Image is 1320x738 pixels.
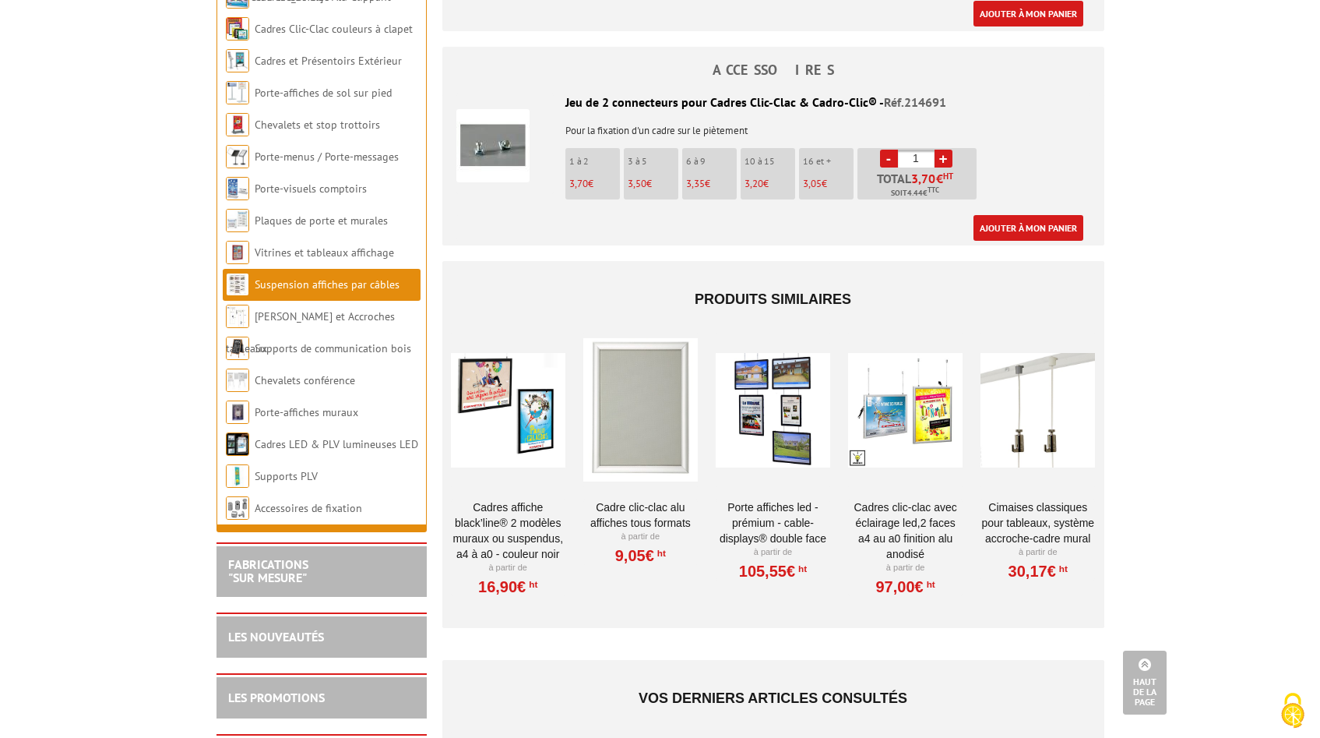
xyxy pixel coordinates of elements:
[924,579,935,590] sup: HT
[891,187,939,200] span: Soit €
[226,113,249,136] img: Chevalets et stop trottoirs
[1008,567,1068,576] a: 30,17€HT
[583,500,698,531] a: Cadre Clic-Clac Alu affiches tous formats
[228,690,325,705] a: LES PROMOTIONS
[255,437,418,451] a: Cadres LED & PLV lumineuses LED
[478,582,537,591] a: 16,90€HT
[255,341,411,355] a: Supports de communication bois
[255,277,400,291] a: Suspension affiches par câbles
[451,500,565,562] a: Cadres affiche Black’Line® 2 modèles muraux ou suspendus, A4 à A0 - couleur noir
[255,118,380,132] a: Chevalets et stop trottoirs
[228,629,324,644] a: LES NOUVEAUTÉS
[848,562,963,574] p: À partir de
[716,546,830,559] p: À partir de
[880,150,898,168] a: -
[526,579,537,590] sup: HT
[744,177,763,190] span: 3,20
[255,469,318,483] a: Supports PLV
[456,115,1090,136] p: Pour la fixation d'un cadre sur le piètement
[255,501,362,515] a: Accessoires de fixation
[803,156,854,167] p: 16 et +
[935,150,952,168] a: +
[861,172,977,200] p: Total
[255,405,358,419] a: Porte-affiches muraux
[255,182,367,196] a: Porte-visuels comptoirs
[803,177,822,190] span: 3,05
[928,185,939,194] sup: TTC
[226,177,249,200] img: Porte-visuels comptoirs
[654,548,666,559] sup: HT
[615,551,666,560] a: 9,05€HT
[456,109,530,182] img: Jeu de 2 connecteurs pour Cadres Clic-Clac & Cadro-Clic®
[226,49,249,72] img: Cadres et Présentoirs Extérieur
[911,172,936,185] span: 3,70
[911,172,953,185] span: €
[695,291,851,307] span: Produits similaires
[226,81,249,104] img: Porte-affiches de sol sur pied
[980,500,1095,546] a: Cimaises CLASSIQUES pour tableaux, système accroche-cadre mural
[1265,685,1320,738] button: Cookies (fenêtre modale)
[1123,651,1167,715] a: Haut de la page
[686,156,737,167] p: 6 à 9
[803,178,854,189] p: €
[907,187,923,200] span: 4.44
[226,433,249,456] img: Cadres LED & PLV lumineuses LED
[226,464,249,488] img: Supports PLV
[255,54,402,68] a: Cadres et Présentoirs Extérieur
[628,156,678,167] p: 3 à 5
[226,241,249,264] img: Vitrines et tableaux affichage
[943,171,953,182] sup: HT
[716,500,830,546] a: Porte Affiches LED - Prémium - Cable-Displays® Double face
[226,145,249,168] img: Porte-menus / Porte-messages
[255,373,355,387] a: Chevalets conférence
[686,178,737,189] p: €
[226,496,249,520] img: Accessoires de fixation
[226,17,249,41] img: Cadres Clic-Clac couleurs à clapet
[226,305,249,328] img: Cimaises et Accroches tableaux
[848,500,963,562] a: Cadres clic-clac avec éclairage LED,2 Faces A4 au A0 finition Alu Anodisé
[255,86,392,100] a: Porte-affiches de sol sur pied
[1273,691,1312,730] img: Cookies (fenêtre modale)
[228,556,308,586] a: FABRICATIONS"Sur Mesure"
[744,156,795,167] p: 10 à 15
[226,401,249,424] img: Porte-affiches muraux
[973,1,1083,26] a: Ajouter à mon panier
[569,156,620,167] p: 1 à 2
[744,178,795,189] p: €
[442,62,1104,78] h4: ACCESSOIRES
[628,177,646,190] span: 3,50
[973,215,1083,241] a: Ajouter à mon panier
[255,150,399,164] a: Porte-menus / Porte-messages
[628,178,678,189] p: €
[226,369,249,392] img: Chevalets conférence
[980,546,1095,559] p: À partir de
[569,177,588,190] span: 3,70
[255,245,394,260] a: Vitrines et tableaux affichage
[451,562,565,574] p: À partir de
[226,309,395,355] a: [PERSON_NAME] et Accroches tableaux
[226,273,249,296] img: Suspension affiches par câbles
[583,531,698,543] p: À partir de
[456,94,1090,111] div: Jeu de 2 connecteurs pour Cadres Clic-Clac & Cadro-Clic® -
[255,22,413,36] a: Cadres Clic-Clac couleurs à clapet
[569,178,620,189] p: €
[875,582,935,591] a: 97,00€HT
[639,690,907,706] span: Vos derniers articles consultés
[226,209,249,232] img: Plaques de porte et murales
[739,567,807,576] a: 105,55€HT
[795,563,807,574] sup: HT
[884,94,946,110] span: Réf.214691
[1056,563,1068,574] sup: HT
[255,214,388,228] a: Plaques de porte et murales
[686,177,705,190] span: 3,35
